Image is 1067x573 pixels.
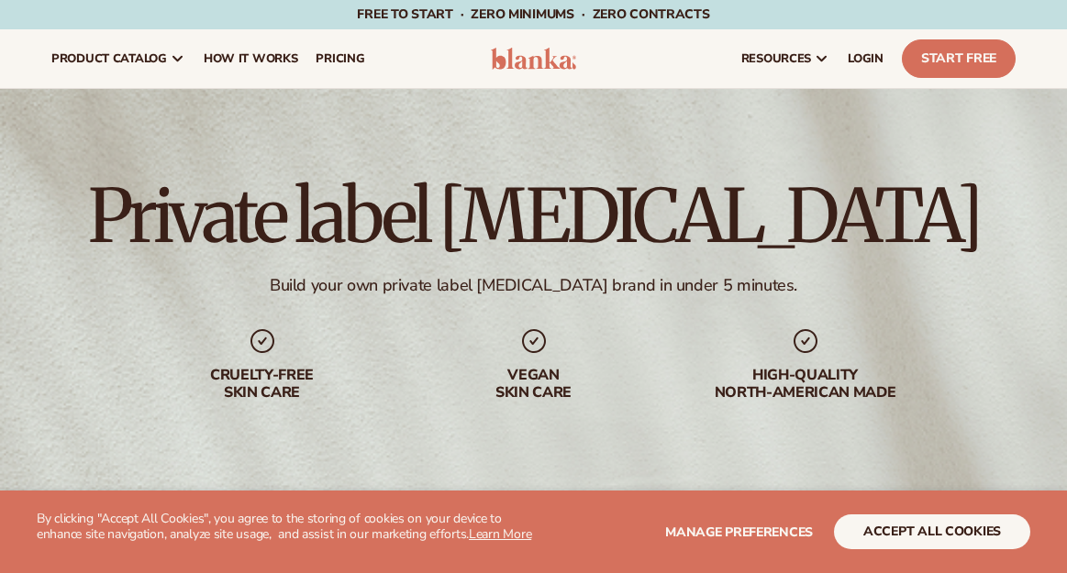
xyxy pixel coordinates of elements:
[741,51,811,66] span: resources
[902,39,1016,78] a: Start Free
[732,29,839,88] a: resources
[195,29,307,88] a: How It Works
[37,512,534,543] p: By clicking "Accept All Cookies", you agree to the storing of cookies on your device to enhance s...
[42,29,195,88] a: product catalog
[848,51,884,66] span: LOGIN
[316,51,364,66] span: pricing
[88,180,980,253] h1: Private label [MEDICAL_DATA]
[417,367,651,402] div: Vegan skin care
[665,514,813,549] button: Manage preferences
[469,525,531,543] a: Learn More
[51,51,167,66] span: product catalog
[688,367,923,402] div: High-quality North-american made
[491,48,577,70] img: logo
[306,29,373,88] a: pricing
[204,51,298,66] span: How It Works
[665,523,813,541] span: Manage preferences
[834,514,1030,549] button: accept all cookies
[145,367,380,402] div: Cruelty-free skin care
[357,6,709,23] span: Free to start · ZERO minimums · ZERO contracts
[270,275,797,296] div: Build your own private label [MEDICAL_DATA] brand in under 5 minutes.
[839,29,893,88] a: LOGIN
